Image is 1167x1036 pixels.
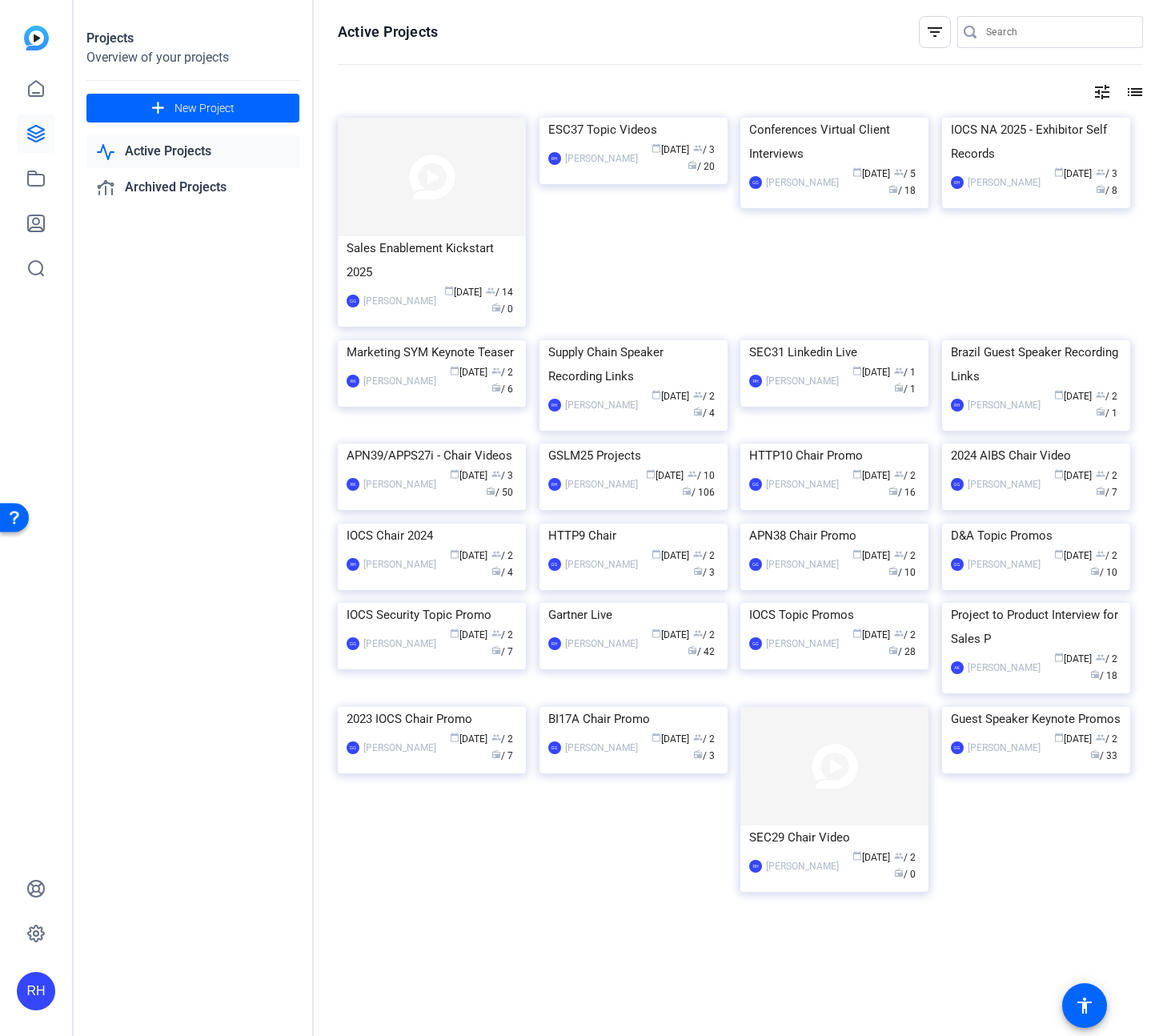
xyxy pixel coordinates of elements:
span: / 7 [491,750,513,761]
span: radio [491,566,501,576]
span: / 10 [688,470,715,481]
span: radio [693,407,703,416]
div: RH [951,399,964,412]
span: calendar_today [444,286,454,295]
div: GG [347,741,359,754]
span: calendar_today [852,628,862,638]
span: calendar_today [852,167,862,177]
div: RH [951,176,964,189]
span: group [693,390,703,400]
div: RH [749,860,762,873]
span: calendar_today [450,628,459,638]
span: group [1096,549,1105,559]
span: radio [888,184,898,194]
span: / 2 [1096,391,1117,402]
span: group [894,366,904,375]
div: Supply Chain Speaker Recording Links [548,340,719,388]
span: [DATE] [652,550,689,561]
span: group [693,628,703,638]
span: / 8 [1096,185,1117,196]
span: radio [486,486,495,496]
span: / 2 [491,733,513,745]
span: group [894,628,904,638]
div: GG [749,478,762,491]
span: calendar_today [450,733,459,742]
span: / 18 [1090,670,1117,681]
span: calendar_today [852,549,862,559]
div: [PERSON_NAME] [565,636,638,652]
span: [DATE] [652,733,689,745]
span: [DATE] [852,629,890,640]
span: radio [491,749,501,759]
span: group [1096,167,1105,177]
span: radio [888,645,898,655]
span: radio [688,645,697,655]
span: [DATE] [852,852,890,863]
span: group [491,366,501,375]
span: group [693,143,703,153]
img: blue-gradient.svg [24,26,49,50]
span: [DATE] [450,550,487,561]
span: / 1 [894,367,916,378]
span: / 2 [693,550,715,561]
div: GG [951,741,964,754]
span: calendar_today [852,366,862,375]
div: [PERSON_NAME] [968,175,1041,191]
span: [DATE] [450,367,487,378]
span: radio [888,486,898,496]
span: group [491,628,501,638]
span: / 7 [1096,487,1117,498]
span: / 33 [1090,750,1117,761]
span: calendar_today [652,549,661,559]
span: [DATE] [1054,653,1092,665]
span: / 3 [491,470,513,481]
span: radio [693,566,703,576]
button: New Project [86,94,299,122]
div: GG [347,637,359,650]
div: SEC31 Linkedin Live [749,340,920,364]
span: / 5 [894,168,916,179]
div: IOCS Topic Promos [749,603,920,627]
div: Brazil Guest Speaker Recording Links [951,340,1121,388]
div: GG [749,558,762,571]
div: [PERSON_NAME] [766,636,839,652]
span: [DATE] [1054,733,1092,745]
span: radio [894,383,904,392]
span: / 2 [693,733,715,745]
div: ESC37 Topic Videos [548,118,719,142]
span: [DATE] [646,470,684,481]
span: calendar_today [1054,549,1064,559]
span: group [491,469,501,479]
span: / 7 [491,646,513,657]
div: [PERSON_NAME] [565,556,638,572]
span: / 0 [491,303,513,315]
div: [PERSON_NAME] [363,636,436,652]
span: [DATE] [1054,470,1092,481]
mat-icon: list [1124,82,1143,102]
div: Project to Product Interview for Sales P [951,603,1121,651]
div: RH [548,399,561,412]
div: 2023 IOCS Chair Promo [347,707,517,731]
span: [DATE] [1054,550,1092,561]
div: BI17A Chair Promo [548,707,719,731]
span: / 1 [1096,408,1117,419]
div: HTTP10 Chair Promo [749,444,920,468]
div: RH [347,558,359,571]
span: [DATE] [450,470,487,481]
span: / 2 [894,852,916,863]
span: calendar_today [1054,733,1064,742]
span: / 1 [894,383,916,395]
span: / 2 [894,550,916,561]
div: D&A Topic Promos [951,524,1121,548]
span: calendar_today [450,366,459,375]
mat-icon: filter_list [925,22,944,42]
span: calendar_today [646,469,656,479]
div: [PERSON_NAME] [766,476,839,492]
div: SEC29 Chair Video [749,825,920,849]
div: [PERSON_NAME] [968,476,1041,492]
span: group [491,733,501,742]
div: IOCS NA 2025 - Exhibitor Self Records [951,118,1121,166]
h1: Active Projects [338,22,438,42]
span: calendar_today [652,143,661,153]
span: calendar_today [1054,167,1064,177]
